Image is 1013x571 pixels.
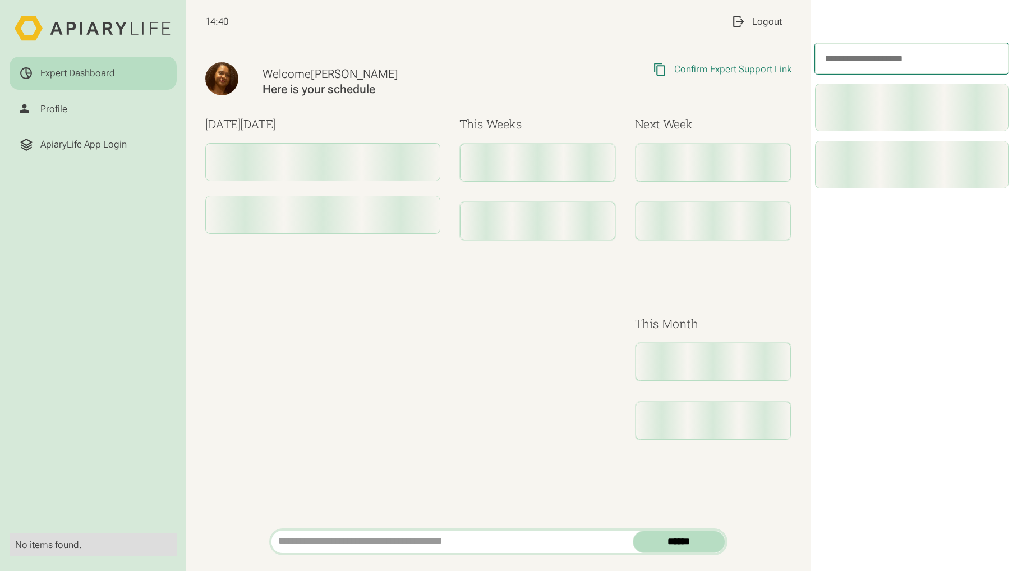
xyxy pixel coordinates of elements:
div: Profile [40,103,67,115]
div: Confirm Expert Support Link [674,63,791,75]
h3: This Weeks [459,116,616,133]
span: 14:40 [205,16,228,27]
a: Profile [10,92,177,126]
div: Here is your schedule [263,82,524,97]
a: ApiaryLife App Login [10,128,177,162]
div: Welcome [263,67,524,82]
div: No items found. [15,539,171,551]
a: Expert Dashboard [10,57,177,90]
div: Expert Dashboard [40,67,115,79]
div: Logout [752,16,782,27]
a: Logout [721,5,791,39]
span: [PERSON_NAME] [311,67,398,81]
div: ApiaryLife App Login [40,139,127,150]
h3: [DATE] [205,116,440,133]
h3: This Month [635,315,791,333]
span: [DATE] [240,116,275,132]
h3: Next Week [635,116,791,133]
